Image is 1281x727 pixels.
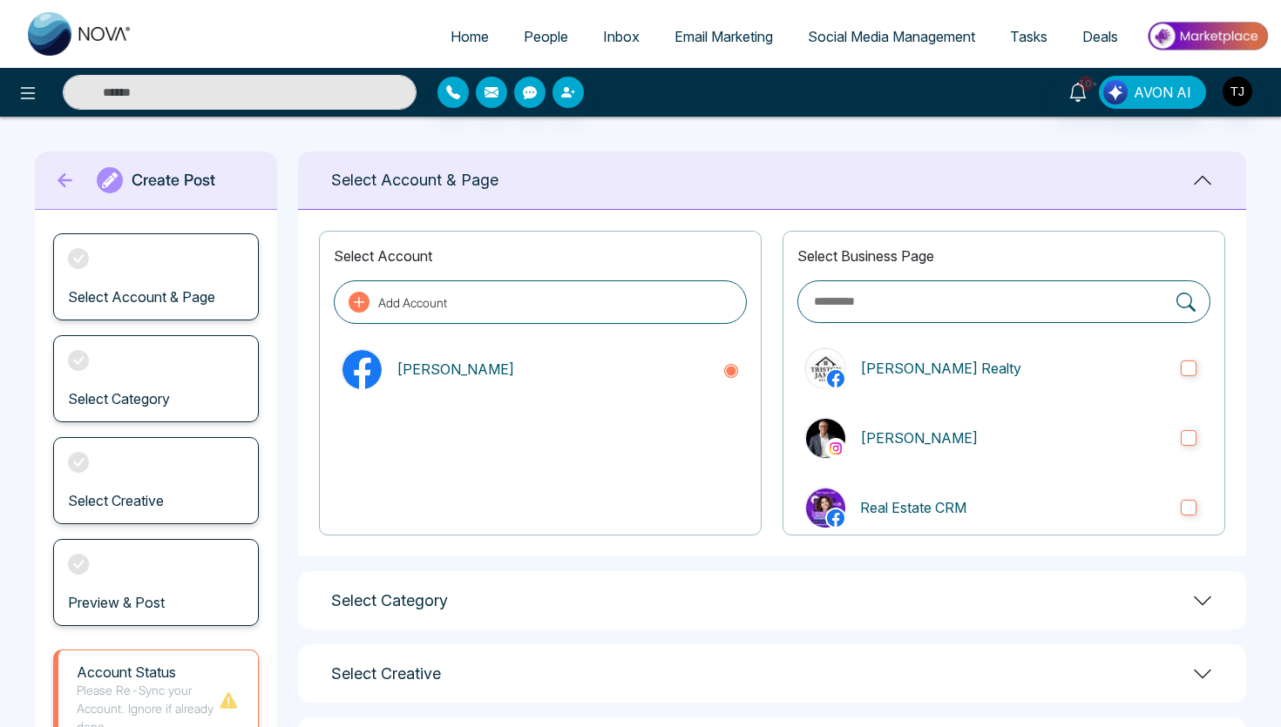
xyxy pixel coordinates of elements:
[1223,77,1252,106] img: User Avatar
[1181,430,1196,446] input: instagramTriston James[PERSON_NAME]
[433,20,506,53] a: Home
[331,664,441,683] h1: Select Creative
[797,246,1210,266] p: Select Business Page
[790,20,993,53] a: Social Media Management
[1181,500,1196,515] input: Real Estate CRM Real Estate CRM
[378,293,447,312] p: Add Account
[657,20,790,53] a: Email Marketing
[1057,76,1099,106] a: 10+
[860,497,1167,518] p: Real Estate CRM
[331,171,498,190] h1: Select Account & Page
[1103,80,1128,104] img: Lead Flow
[524,28,568,45] span: People
[674,28,773,45] span: Email Marketing
[334,246,747,266] p: Select Account
[77,664,218,681] h1: Account Status
[827,440,844,457] img: instagram
[860,358,1167,379] p: [PERSON_NAME] Realty
[1065,20,1135,53] a: Deals
[806,349,845,388] img: Triston James Realty
[396,359,708,380] p: [PERSON_NAME]
[1010,28,1047,45] span: Tasks
[1078,76,1094,91] span: 10+
[808,28,975,45] span: Social Media Management
[806,419,845,458] img: Triston James
[1099,76,1206,109] button: AVON AI
[506,20,586,53] a: People
[68,289,215,306] h3: Select Account & Page
[331,591,448,610] h1: Select Category
[334,280,747,324] button: Add Account
[1181,360,1196,376] input: Triston James Realty[PERSON_NAME] Realty
[68,391,170,407] h3: Select Category
[68,493,164,509] h3: Select Creative
[603,28,640,45] span: Inbox
[28,12,132,56] img: Nova CRM Logo
[586,20,657,53] a: Inbox
[993,20,1065,53] a: Tasks
[1134,82,1191,103] span: AVON AI
[1144,17,1271,56] img: Market-place.gif
[1082,28,1118,45] span: Deals
[806,488,845,528] img: Real Estate CRM
[451,28,489,45] span: Home
[860,427,1167,448] p: [PERSON_NAME]
[68,595,165,611] h3: Preview & Post
[132,171,215,190] h1: Create Post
